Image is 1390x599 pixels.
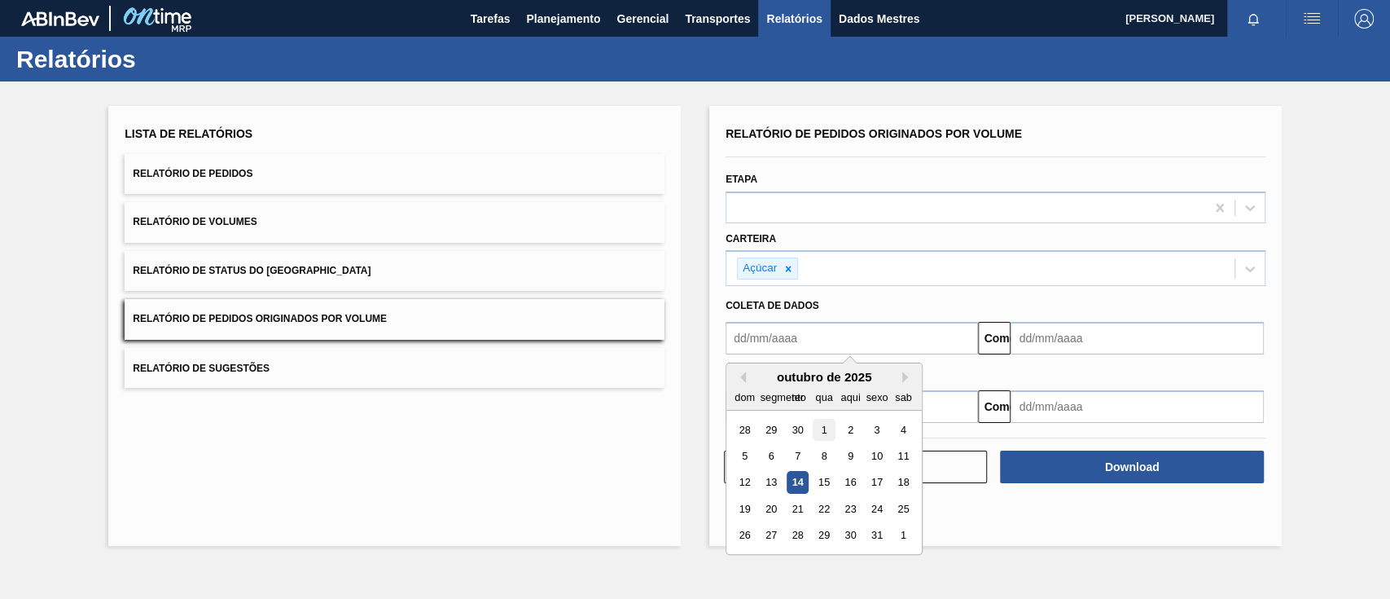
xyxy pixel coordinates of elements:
[901,530,906,542] font: 1
[726,174,757,185] font: Etapa
[765,424,777,436] font: 29
[897,503,909,515] font: 25
[726,233,776,244] font: Carteira
[871,530,883,542] font: 31
[815,391,832,403] font: qua
[848,424,853,436] font: 2
[1302,9,1322,29] img: ações do usuário
[791,391,804,403] font: ter
[742,450,748,462] font: 5
[787,472,809,494] div: Escolha terça-feira, 14 de outubro de 2025
[125,251,664,291] button: Relatório de Status do [GEOGRAPHIC_DATA]
[125,299,664,339] button: Relatório de Pedidos Originados por Volume
[840,445,862,467] div: Escolha quinta-feira, 9 de outubro de 2025
[761,445,783,467] div: Escolha segunda-feira, 6 de outubro de 2025
[813,498,835,520] div: Escolha quarta-feira, 22 de outubro de 2025
[866,472,888,494] div: Escolha sexta-feira, 17 de outubro de 2025
[21,11,99,26] img: TNhmsLtSVTkK8tSr43FrP2fwEKptu5GPRR3wAAAABJRU5ErkJggg==
[892,525,914,547] div: Escolha sábado, 1 de novembro de 2025
[818,530,830,542] font: 29
[766,12,822,25] font: Relatórios
[739,477,751,489] font: 12
[874,424,879,436] font: 3
[1227,7,1279,30] button: Notificações
[787,445,809,467] div: Escolha terça-feira, 7 de outubro de 2025
[765,503,777,515] font: 20
[1354,9,1374,29] img: Sair
[726,322,978,355] input: dd/mm/aaaa
[734,498,756,520] div: Escolha domingo, 19 de outubro de 2025
[795,450,800,462] font: 7
[791,424,803,436] font: 30
[844,477,856,489] font: 16
[897,477,909,489] font: 18
[734,419,756,441] div: Escolha domingo, 28 de setembro de 2025
[901,424,906,436] font: 4
[739,424,751,436] font: 28
[726,300,819,311] font: Coleta de dados
[133,168,252,179] font: Relatório de Pedidos
[848,450,853,462] font: 9
[734,445,756,467] div: Escolha domingo, 5 de outubro de 2025
[818,503,830,515] font: 22
[734,372,746,383] button: Mês anterior
[791,530,803,542] font: 28
[866,445,888,467] div: Escolha sexta-feira, 10 de outubro de 2025
[871,477,883,489] font: 17
[978,322,1011,355] button: Comeu
[813,472,835,494] div: Escolha quarta-feira, 15 de outubro de 2025
[1011,390,1263,423] input: dd/mm/aaaa
[787,525,809,547] div: Escolha terça-feira, 28 de outubro de 2025
[724,451,987,483] button: Limpar
[978,390,1011,423] button: Comeu
[761,525,783,547] div: Escolha segunda-feira, 27 de outubro de 2025
[791,503,803,515] font: 21
[726,127,1022,140] font: Relatório de Pedidos Originados por Volume
[866,391,888,403] font: sexo
[1125,12,1214,24] font: [PERSON_NAME]
[840,391,860,403] font: aqui
[892,472,914,494] div: Escolha sábado, 18 de outubro de 2025
[125,127,252,140] font: Lista de Relatórios
[125,202,664,242] button: Relatório de Volumes
[777,370,872,384] font: outubro de 2025
[1000,451,1263,483] button: Download
[818,477,830,489] font: 15
[892,445,914,467] div: Escolha sábado, 11 de outubro de 2025
[761,391,806,403] font: segmento
[839,12,920,25] font: Dados Mestres
[739,530,751,542] font: 26
[840,472,862,494] div: Escolha quinta-feira, 16 de outubro de 2025
[739,503,751,515] font: 19
[840,419,862,441] div: Escolha quinta-feira, 2 de outubro de 2025
[133,265,371,276] font: Relatório de Status do [GEOGRAPHIC_DATA]
[734,391,755,403] font: dom
[895,391,912,403] font: sab
[616,12,669,25] font: Gerencial
[844,530,856,542] font: 30
[787,419,809,441] div: Escolha terça-feira, 30 de setembro de 2025
[902,372,914,383] button: Próximo mês
[821,450,827,462] font: 8
[813,445,835,467] div: Escolha quarta-feira, 8 de outubro de 2025
[731,416,916,548] div: mês 2025-10
[734,525,756,547] div: Escolha domingo, 26 de outubro de 2025
[813,419,835,441] div: Escolha quarta-feira, 1 de outubro de 2025
[892,498,914,520] div: Escolha sábado, 25 de outubro de 2025
[16,46,136,73] font: Relatórios
[844,503,856,515] font: 23
[866,525,888,547] div: Escolha sexta-feira, 31 de outubro de 2025
[813,525,835,547] div: Escolha quarta-feira, 29 de outubro de 2025
[133,362,270,373] font: Relatório de Sugestões
[791,477,803,489] font: 14
[1011,322,1263,355] input: dd/mm/aaaa
[765,477,777,489] font: 13
[866,498,888,520] div: Escolha sexta-feira, 24 de outubro de 2025
[840,498,862,520] div: Escolha quinta-feira, 23 de outubro de 2025
[871,503,883,515] font: 24
[734,472,756,494] div: Escolha domingo, 12 de outubro de 2025
[769,450,774,462] font: 6
[526,12,600,25] font: Planejamento
[871,450,883,462] font: 10
[984,400,1022,413] font: Comeu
